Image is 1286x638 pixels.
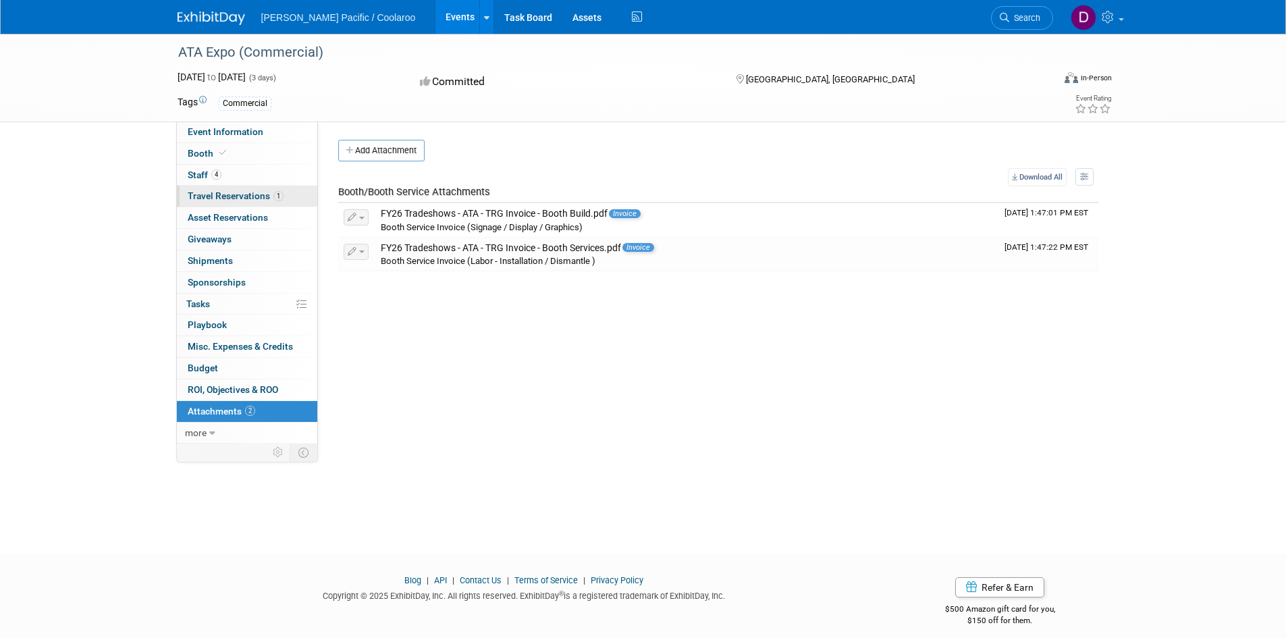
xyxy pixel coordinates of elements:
a: Search [991,6,1053,30]
a: Asset Reservations [177,207,317,228]
span: Shipments [188,255,233,266]
a: Staff4 [177,165,317,186]
span: Event Information [188,126,263,137]
a: Sponsorships [177,272,317,293]
div: Event Format [973,70,1113,90]
a: Contact Us [460,575,502,585]
span: (3 days) [248,74,276,82]
span: Booth/Booth Service Attachments [338,186,490,198]
div: $500 Amazon gift card for you, [891,595,1109,626]
div: In-Person [1080,73,1112,83]
span: Asset Reservations [188,212,268,223]
button: Add Attachment [338,140,425,161]
a: Shipments [177,250,317,271]
span: [DATE] [DATE] [178,72,246,82]
span: Playbook [188,319,227,330]
a: ROI, Objectives & ROO [177,379,317,400]
span: Invoice [609,209,641,218]
span: Staff [188,169,221,180]
img: Format-Inperson.png [1065,72,1078,83]
span: Giveaways [188,234,232,244]
span: Booth Service Invoice (Labor - Installation / Dismantle ) [381,256,595,266]
span: 4 [211,169,221,180]
span: Invoice [622,243,654,252]
td: Tags [178,95,207,111]
span: 2 [245,406,255,416]
span: Budget [188,363,218,373]
a: Download All [1008,168,1067,186]
span: | [423,575,432,585]
img: ExhibitDay [178,11,245,25]
div: Committed [416,70,714,94]
a: Budget [177,358,317,379]
img: Derek Johnson [1071,5,1096,30]
div: Copyright © 2025 ExhibitDay, Inc. All rights reserved. ExhibitDay is a registered trademark of Ex... [178,587,872,602]
span: Booth [188,148,229,159]
a: Booth [177,143,317,164]
span: Misc. Expenses & Credits [188,341,293,352]
span: Tasks [186,298,210,309]
span: Sponsorships [188,277,246,288]
span: 1 [273,191,284,201]
a: Travel Reservations1 [177,186,317,207]
a: API [434,575,447,585]
td: Upload Timestamp [999,238,1099,271]
span: Upload Timestamp [1004,242,1088,252]
a: Event Information [177,122,317,142]
span: to [205,72,218,82]
span: [GEOGRAPHIC_DATA], [GEOGRAPHIC_DATA] [746,74,915,84]
span: | [449,575,458,585]
span: | [504,575,512,585]
div: FY26 Tradeshows - ATA - TRG Invoice - Booth Services.pdf [381,242,994,255]
span: Booth Service Invoice (Signage / Display / Graphics) [381,222,583,232]
span: Travel Reservations [188,190,284,201]
div: $150 off for them. [891,615,1109,627]
a: Blog [404,575,421,585]
a: Tasks [177,294,317,315]
a: Privacy Policy [591,575,643,585]
i: Booth reservation complete [219,149,226,157]
a: Terms of Service [514,575,578,585]
a: more [177,423,317,444]
div: Event Rating [1075,95,1111,102]
span: Attachments [188,406,255,417]
span: Search [1009,13,1040,23]
td: Toggle Event Tabs [290,444,317,461]
a: Giveaways [177,229,317,250]
span: more [185,427,207,438]
span: ROI, Objectives & ROO [188,384,278,395]
a: Misc. Expenses & Credits [177,336,317,357]
td: Upload Timestamp [999,203,1099,237]
span: | [580,575,589,585]
sup: ® [559,590,564,597]
div: ATA Expo (Commercial) [173,41,1033,65]
a: Playbook [177,315,317,336]
span: Upload Timestamp [1004,208,1088,217]
div: FY26 Tradeshows - ATA - TRG Invoice - Booth Build.pdf [381,208,994,220]
a: Attachments2 [177,401,317,422]
span: [PERSON_NAME] Pacific / Coolaroo [261,12,416,23]
div: Commercial [219,97,271,111]
td: Personalize Event Tab Strip [267,444,290,461]
a: Refer & Earn [955,577,1044,597]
